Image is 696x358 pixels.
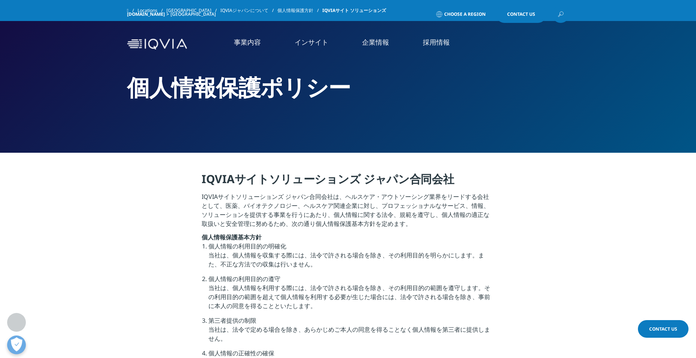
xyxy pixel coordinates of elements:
h4: IQVIAサイトソリューションズ ジャパン合同会社 [202,171,494,192]
a: Contact Us [638,320,689,338]
li: 個人情報の利用目的の遵守 当社は、個人情報を利用する際には、法令で許される場合を除き、その利用目的の範囲を遵守します。その利用目的の範囲を超えて個人情報を利用する必要が生じた場合には、法令で許さ... [208,274,494,316]
strong: 個人情報保護基本方針 [202,233,262,241]
a: 事業内容 [234,38,261,47]
button: 優先設定センターを開く [7,335,26,354]
span: Choose a Region [444,11,486,17]
a: 採用情報 [423,38,450,47]
p: IQVIAサイトソリューションズ ジャパン合同会社は、ヘルスケア・アウトソーシング業界をリードする会社として、医薬、バイオテクノロジー、ヘルスケア関連企業に対し、プロフェッショナルなサービス、情... [202,192,494,233]
h2: 個人情報保護ポリシー [127,73,569,101]
li: 第三者提供の制限 当社は、法令で定める場合を除き、あらかじめご本人の同意を得ることなく個人情報を第三者に提供しません。 [208,316,494,349]
a: 企業情報 [362,38,389,47]
li: 個人情報の利用目的の明確化 当社は、個人情報を収集する際には、法令で許される場合を除き、その利用目的を明らかにします。また、不正な方法での収集は行いません。 [208,242,494,274]
a: Contact Us [496,6,546,23]
a: [DOMAIN_NAME] [127,11,165,17]
div: [GEOGRAPHIC_DATA] [171,11,219,17]
span: Contact Us [507,12,535,17]
a: インサイト [295,38,328,47]
span: Contact Us [649,326,677,332]
nav: Primary [190,26,569,62]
